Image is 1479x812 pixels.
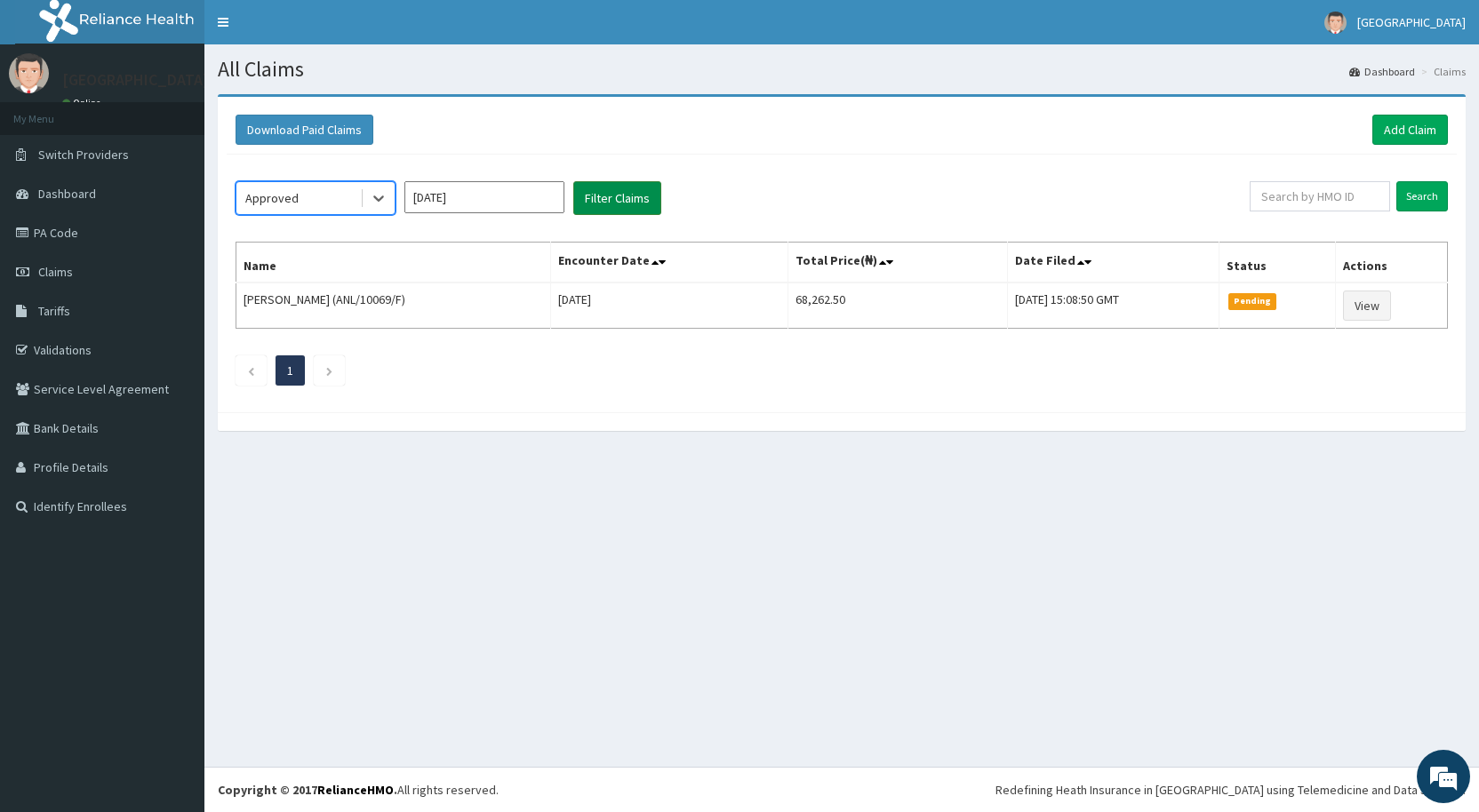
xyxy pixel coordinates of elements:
[1324,12,1347,34] img: User Image
[245,189,299,207] div: Approved
[550,283,787,329] td: [DATE]
[218,782,397,798] strong: Copyright © 2017 .
[287,362,293,378] a: Page 1 is your current page
[236,115,373,145] button: Download Paid Claims
[1372,115,1448,145] a: Add Claim
[1007,283,1219,329] td: [DATE] 15:08:50 GMT
[1250,181,1390,211] input: Search by HMO ID
[62,72,209,88] p: [GEOGRAPHIC_DATA]
[317,782,394,798] a: RelianceHMO
[1219,243,1335,283] th: Status
[247,362,255,378] a: Previous page
[404,181,564,213] input: Select Month and Year
[62,97,105,109] a: Online
[787,243,1007,283] th: Total Price(₦)
[325,362,333,378] a: Next page
[1396,181,1448,211] input: Search
[1343,291,1391,321] a: View
[38,147,129,163] span: Switch Providers
[1007,243,1219,283] th: Date Filed
[573,181,661,215] button: Filter Claims
[38,264,73,280] span: Claims
[218,58,1466,81] h1: All Claims
[1228,293,1277,309] span: Pending
[550,243,787,283] th: Encounter Date
[9,53,49,93] img: User Image
[236,283,551,329] td: [PERSON_NAME] (ANL/10069/F)
[38,186,96,202] span: Dashboard
[995,781,1466,799] div: Redefining Heath Insurance in [GEOGRAPHIC_DATA] using Telemedicine and Data Science!
[236,243,551,283] th: Name
[1335,243,1447,283] th: Actions
[38,303,70,319] span: Tariffs
[1357,14,1466,30] span: [GEOGRAPHIC_DATA]
[1417,64,1466,79] li: Claims
[1349,64,1415,79] a: Dashboard
[787,283,1007,329] td: 68,262.50
[204,767,1479,812] footer: All rights reserved.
